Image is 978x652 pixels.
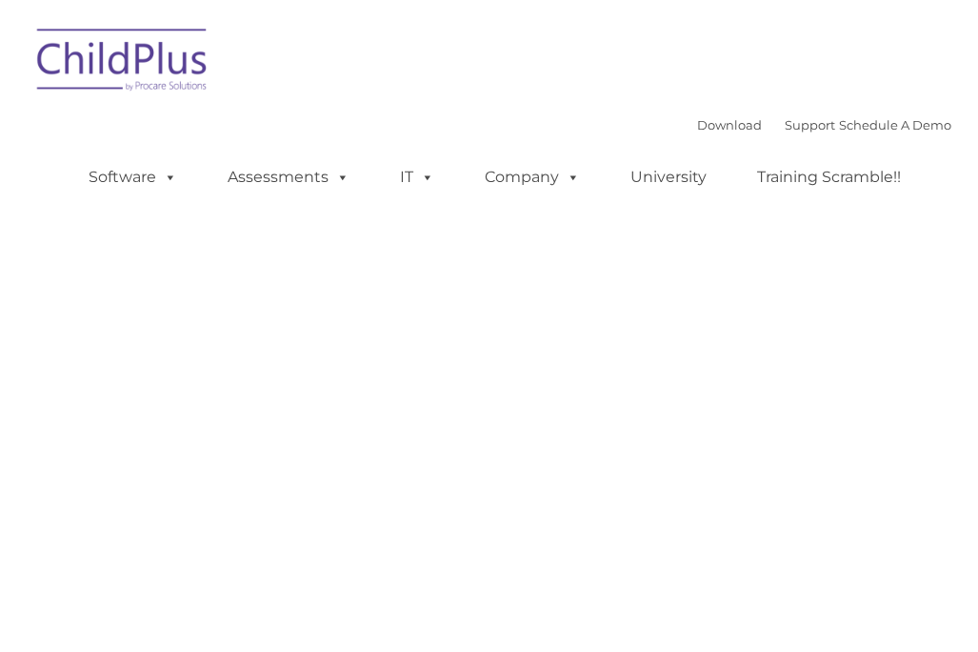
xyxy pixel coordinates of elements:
a: IT [381,158,453,196]
a: Download [697,117,762,132]
a: University [611,158,726,196]
a: Schedule A Demo [839,117,951,132]
a: Support [785,117,835,132]
font: | [697,117,951,132]
a: Assessments [209,158,369,196]
a: Software [70,158,196,196]
a: Company [466,158,599,196]
a: Training Scramble!! [738,158,920,196]
img: ChildPlus by Procare Solutions [28,15,218,111]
